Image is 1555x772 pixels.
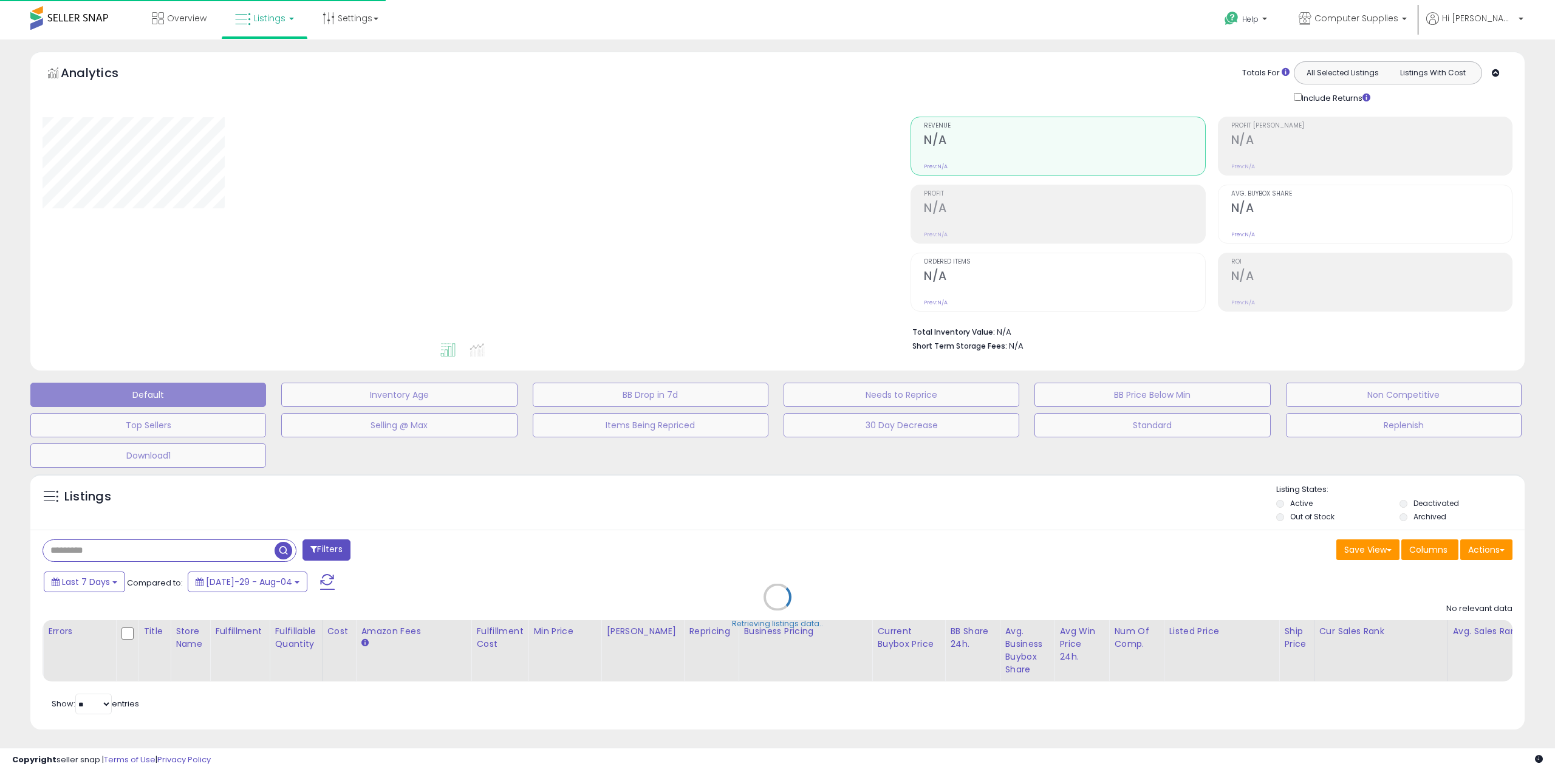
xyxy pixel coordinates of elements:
[1034,383,1270,407] button: BB Price Below Min
[1231,133,1512,149] h2: N/A
[924,259,1205,265] span: Ordered Items
[1286,383,1522,407] button: Non Competitive
[254,12,285,24] span: Listings
[1215,2,1279,39] a: Help
[732,618,823,629] div: Retrieving listings data..
[924,191,1205,197] span: Profit
[924,269,1205,285] h2: N/A
[61,64,142,84] h5: Analytics
[1314,12,1398,24] span: Computer Supplies
[157,754,211,765] a: Privacy Policy
[924,299,948,306] small: Prev: N/A
[1231,201,1512,217] h2: N/A
[1231,299,1255,306] small: Prev: N/A
[1286,413,1522,437] button: Replenish
[1426,12,1523,39] a: Hi [PERSON_NAME]
[1231,163,1255,170] small: Prev: N/A
[1231,269,1512,285] h2: N/A
[1297,65,1388,81] button: All Selected Listings
[1242,67,1290,79] div: Totals For
[281,383,517,407] button: Inventory Age
[784,413,1019,437] button: 30 Day Decrease
[1224,11,1239,26] i: Get Help
[104,754,155,765] a: Terms of Use
[30,383,266,407] button: Default
[924,163,948,170] small: Prev: N/A
[912,327,995,337] b: Total Inventory Value:
[1231,259,1512,265] span: ROI
[533,383,768,407] button: BB Drop in 7d
[1231,191,1512,197] span: Avg. Buybox Share
[12,754,211,766] div: seller snap | |
[912,324,1503,338] li: N/A
[1387,65,1478,81] button: Listings With Cost
[924,133,1205,149] h2: N/A
[30,443,266,468] button: Download1
[1242,14,1259,24] span: Help
[1009,340,1024,352] span: N/A
[924,231,948,238] small: Prev: N/A
[167,12,207,24] span: Overview
[1442,12,1515,24] span: Hi [PERSON_NAME]
[1034,413,1270,437] button: Standard
[784,383,1019,407] button: Needs to Reprice
[12,754,56,765] strong: Copyright
[533,413,768,437] button: Items Being Repriced
[281,413,517,437] button: Selling @ Max
[1231,231,1255,238] small: Prev: N/A
[912,341,1007,351] b: Short Term Storage Fees:
[1231,123,1512,129] span: Profit [PERSON_NAME]
[924,201,1205,217] h2: N/A
[924,123,1205,129] span: Revenue
[1285,91,1385,104] div: Include Returns
[30,413,266,437] button: Top Sellers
